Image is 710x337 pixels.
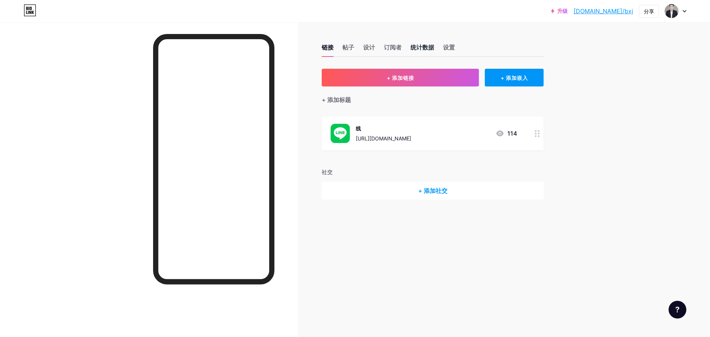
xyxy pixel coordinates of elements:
font: + 添加标题 [322,96,351,103]
font: 设计 [363,44,375,51]
font: 升级 [557,8,568,14]
button: + 添加链接 [322,69,479,86]
font: [DOMAIN_NAME]/bxj [574,7,633,15]
font: + 添加社交 [418,187,447,194]
font: 链接 [322,44,334,51]
font: 社交 [322,169,333,175]
font: 帖子 [342,44,354,51]
img: 线 [331,124,350,143]
font: 订阅者 [384,44,402,51]
font: + 添加链接 [387,75,414,81]
font: 114 [507,130,517,137]
font: 分享 [644,8,654,14]
font: 统计数据 [410,44,434,51]
font: 线 [356,125,361,132]
a: [DOMAIN_NAME]/bxj [574,7,633,16]
font: + 添加嵌入 [501,75,528,81]
font: [URL][DOMAIN_NAME] [356,135,411,142]
font: 设置 [443,44,455,51]
img: 北行 [665,4,679,18]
